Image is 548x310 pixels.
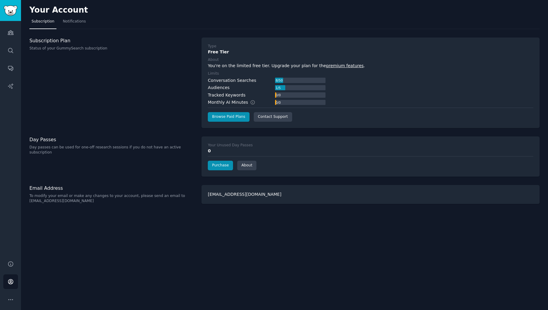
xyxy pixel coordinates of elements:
[4,5,17,16] img: GummySearch logo
[275,78,283,83] div: 8 / 50
[208,143,253,148] div: Your Unused Day Passes
[208,161,233,170] a: Purchase
[201,185,540,204] div: [EMAIL_ADDRESS][DOMAIN_NAME]
[208,112,249,122] a: Browse Paid Plans
[208,85,229,91] div: Audiences
[29,145,195,155] p: Day passes can be used for one-off research sessions if you do not have an active subscription
[29,136,195,143] h3: Day Passes
[29,5,88,15] h2: Your Account
[275,92,281,98] div: 0 / 0
[29,193,195,204] p: To modify your email or make any changes to your account, please send an email to [EMAIL_ADDRESS]...
[275,100,281,105] div: 0 / 0
[61,17,88,29] a: Notifications
[208,49,533,55] div: Free Tier
[208,57,219,63] div: About
[254,112,292,122] a: Contact Support
[275,85,281,91] div: 1 / 5
[208,92,245,98] div: Tracked Keywords
[63,19,86,24] span: Notifications
[237,161,256,170] a: About
[29,17,56,29] a: Subscription
[32,19,54,24] span: Subscription
[208,99,248,106] font: Monthly AI Minutes
[208,77,256,84] div: Conversation Searches
[326,63,364,68] a: premium features
[208,71,219,76] div: Limits
[208,63,533,69] div: You're on the limited free tier. Upgrade your plan for the .
[208,44,216,49] div: Type
[29,37,195,44] h3: Subscription Plan
[29,46,195,51] p: Status of your GummySearch subscription
[29,185,195,191] h3: Email Address
[208,148,533,154] div: 0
